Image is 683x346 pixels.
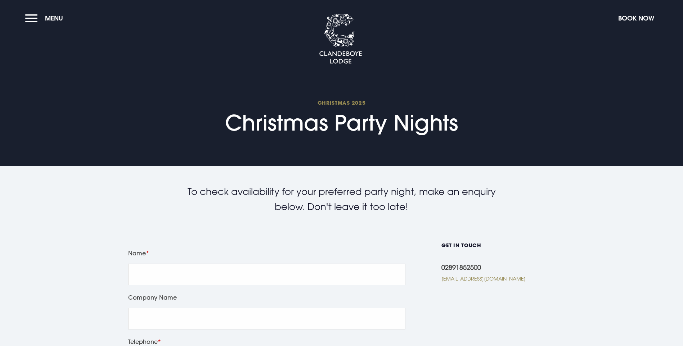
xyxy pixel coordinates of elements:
p: To check availability for your preferred party night, make an enquiry below. Don't leave it too l... [176,184,507,214]
label: Name [128,248,405,258]
div: 02891852500 [441,263,560,271]
button: Menu [25,10,67,26]
span: Christmas 2025 [225,99,458,106]
label: Company Name [128,292,405,302]
button: Book Now [615,10,658,26]
h1: Christmas Party Nights [225,99,458,136]
span: Menu [45,14,63,22]
h6: GET IN TOUCH [441,242,560,256]
a: [EMAIL_ADDRESS][DOMAIN_NAME] [441,275,560,282]
img: Clandeboye Lodge [319,14,362,64]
